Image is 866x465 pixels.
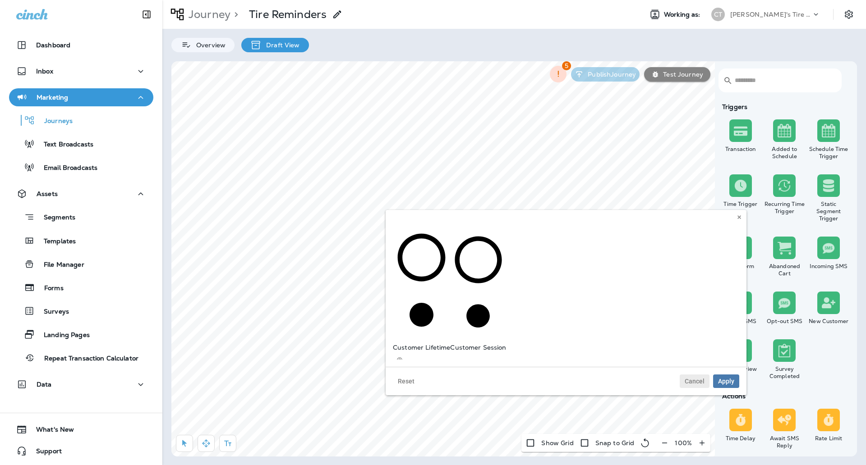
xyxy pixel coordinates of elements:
div: New Customer [808,318,849,325]
p: Data [37,381,52,388]
p: Segments [35,214,75,223]
p: Overview [192,41,226,49]
span: Support [27,447,62,458]
p: Journey [185,8,230,21]
button: Surveys [9,301,153,320]
div: Time Delay [720,435,761,442]
span: Customer Lifetime [393,343,450,351]
button: Assets [9,185,153,203]
div: Static Segment Trigger [808,201,849,222]
span: Cancel [685,378,705,384]
p: Snap to Grid [595,439,635,447]
p: Marketing [37,94,68,101]
p: Landing Pages [35,331,90,340]
p: Draft View [262,41,299,49]
p: Inbox [36,68,53,75]
p: [PERSON_NAME]'s Tire & Auto [730,11,811,18]
div: Recurring Time Trigger [765,201,805,215]
button: Test Journey [644,67,710,82]
p: Dashboard [36,41,70,49]
div: Added to Schedule [765,146,805,160]
p: Assets [37,190,58,197]
div: Incoming SMS [808,263,849,270]
span: Working as: [664,11,702,18]
button: Templates [9,231,153,250]
span: Customer Session [450,343,506,351]
button: Support [9,442,153,460]
div: Schedule Time Trigger [808,146,849,160]
button: Data [9,375,153,393]
div: Time Trigger [720,201,761,208]
p: Email Broadcasts [35,164,97,173]
button: Collapse Sidebar [134,5,159,23]
div: Transaction [720,146,761,153]
button: What's New [9,420,153,438]
div: CT [711,8,725,21]
button: Reset [393,374,419,388]
div: Actions [719,392,851,400]
p: Tire Reminders [249,8,327,21]
p: Templates [35,237,76,246]
button: Cancel [680,374,709,388]
p: 100 % [675,439,692,447]
div: Opt-out SMS [765,318,805,325]
span: What's New [27,426,74,437]
button: Email Broadcasts [9,158,153,177]
p: Surveys [35,308,69,316]
p: Repeat Transaction Calculator [35,355,138,363]
button: Inbox [9,62,153,80]
p: Forms [35,284,64,293]
p: > [230,8,238,21]
div: Triggers [719,103,851,110]
button: File Manager [9,255,153,274]
p: Journeys [35,117,73,126]
button: Repeat Transaction Calculator [9,348,153,367]
button: Text Broadcasts [9,134,153,153]
button: Apply [713,374,739,388]
p: File Manager [35,261,84,269]
p: Show Grid [541,439,573,447]
button: Marketing [9,88,153,106]
span: Apply [718,378,734,384]
div: Abandoned Cart [765,263,805,277]
button: Landing Pages [9,325,153,344]
p: Test Journey [659,71,703,78]
span: 5 [562,61,571,70]
div: Survey Completed [765,365,805,380]
button: Segments [9,207,153,227]
p: Text Broadcasts [35,141,93,149]
button: Settings [841,6,857,23]
button: Journeys [9,111,153,130]
span: Reset [398,378,415,384]
div: Rate Limit [808,435,849,442]
button: Dashboard [9,36,153,54]
div: Await SMS Reply [765,435,805,449]
button: Forms [9,278,153,297]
